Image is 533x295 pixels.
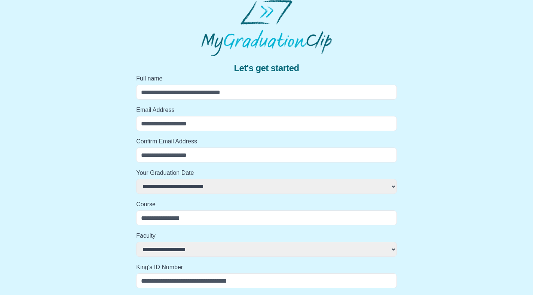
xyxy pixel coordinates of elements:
[136,263,397,272] label: King's ID Number
[234,62,299,74] span: Let's get started
[136,168,397,177] label: Your Graduation Date
[136,106,397,115] label: Email Address
[136,200,397,209] label: Course
[136,74,397,83] label: Full name
[136,137,397,146] label: Confirm Email Address
[136,231,397,240] label: Faculty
